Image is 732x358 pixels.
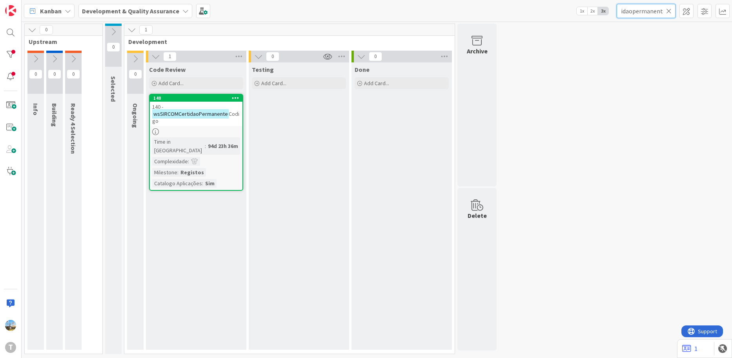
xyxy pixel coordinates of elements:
mark: wsSIRCOMCertidaoPermanente [152,109,229,118]
div: Time in [GEOGRAPHIC_DATA] [152,137,205,155]
span: : [202,179,203,188]
b: Development & Quality Assurance [82,7,179,15]
span: Add Card... [158,80,184,87]
input: Quick Filter... [617,4,676,18]
span: Support [16,1,36,11]
div: 140 [153,95,242,101]
div: T [5,342,16,353]
span: Testing [252,66,274,73]
span: 0 [129,69,142,79]
div: Catalogo Aplicações [152,179,202,188]
span: 0 [29,69,42,79]
span: Development [128,38,445,46]
div: Milestone [152,168,177,177]
span: Info [32,103,40,115]
div: Archive [467,46,488,56]
span: 0 [67,69,80,79]
span: Add Card... [261,80,286,87]
span: Upstream [29,38,93,46]
div: 140140 -wsSIRCOMCertidaoPermanenteCodigo [150,95,242,126]
span: 1 [139,25,153,35]
span: Building [51,103,58,127]
span: Selected [109,76,117,102]
div: Delete [468,211,487,220]
img: DG [5,320,16,331]
div: 140 [150,95,242,102]
span: 2x [587,7,598,15]
span: 140 - [152,103,163,110]
span: Add Card... [364,80,389,87]
img: Visit kanbanzone.com [5,5,16,16]
span: : [177,168,178,177]
span: 0 [40,25,53,35]
span: 0 [369,52,382,61]
div: Registos [178,168,206,177]
span: Codigo [152,110,239,124]
a: 1 [682,344,697,353]
span: 0 [266,52,279,61]
div: Complexidade [152,157,188,166]
div: 94d 23h 36m [206,142,240,150]
span: 0 [48,69,61,79]
span: : [205,142,206,150]
span: Code Review [149,66,186,73]
div: Sim [203,179,217,188]
span: 1 [163,52,177,61]
span: 1x [577,7,587,15]
span: Done [355,66,370,73]
a: 140140 -wsSIRCOMCertidaoPermanenteCodigoTime in [GEOGRAPHIC_DATA]:94d 23h 36mComplexidade:Milesto... [149,94,243,191]
span: : [188,157,189,166]
span: Ready 4 Selection [69,103,77,154]
span: Ongoing [131,103,139,128]
span: 3x [598,7,608,15]
span: 0 [107,42,120,52]
span: Kanban [40,6,62,16]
